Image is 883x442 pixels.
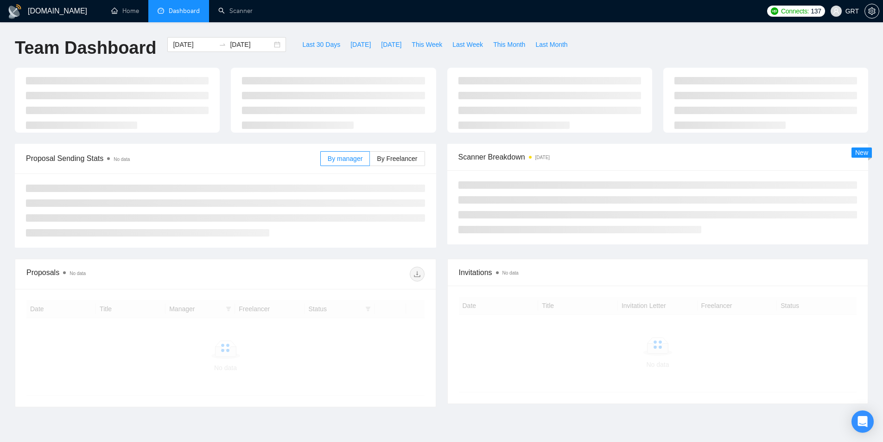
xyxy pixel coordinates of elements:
span: No data [114,157,130,162]
span: to [219,41,226,48]
button: This Week [407,37,447,52]
span: Scanner Breakdown [458,151,858,163]
span: [DATE] [350,39,371,50]
span: No data [502,270,519,275]
button: setting [864,4,879,19]
button: Last Month [530,37,572,52]
button: [DATE] [345,37,376,52]
span: New [855,149,868,156]
a: homeHome [111,7,139,15]
span: user [833,8,839,14]
span: This Week [412,39,442,50]
span: By Freelancer [377,155,417,162]
a: setting [864,7,879,15]
input: End date [230,39,272,50]
span: Last Week [452,39,483,50]
span: Invitations [459,267,857,278]
span: Proposal Sending Stats [26,153,320,164]
button: This Month [488,37,530,52]
span: 137 [811,6,821,16]
time: [DATE] [535,155,550,160]
a: searchScanner [218,7,253,15]
span: Last Month [535,39,567,50]
h1: Team Dashboard [15,37,156,59]
span: Last 30 Days [302,39,340,50]
img: upwork-logo.png [771,7,778,15]
span: By manager [328,155,362,162]
span: No data [70,271,86,276]
div: Open Intercom Messenger [851,410,874,433]
span: Dashboard [169,7,200,15]
img: logo [7,4,22,19]
div: Proposals [26,267,225,282]
span: setting [865,7,879,15]
input: Start date [173,39,215,50]
span: This Month [493,39,525,50]
span: dashboard [158,7,164,14]
span: Connects: [781,6,809,16]
span: swap-right [219,41,226,48]
button: Last 30 Days [297,37,345,52]
span: [DATE] [381,39,401,50]
button: Last Week [447,37,488,52]
button: [DATE] [376,37,407,52]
